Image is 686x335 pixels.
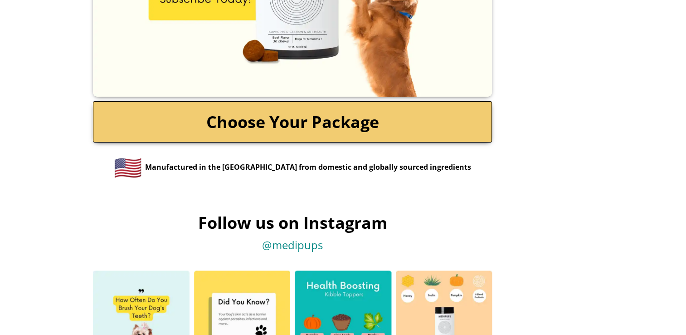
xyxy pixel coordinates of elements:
a: @medipups [93,237,492,252]
span: 🇺🇸 [114,152,142,182]
span: Manufactured in the [GEOGRAPHIC_DATA] from domestic and globally sourced ingredients [145,162,471,172]
h2: Follow us on Instagram [93,212,492,234]
a: Choose Your Package [93,101,492,143]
